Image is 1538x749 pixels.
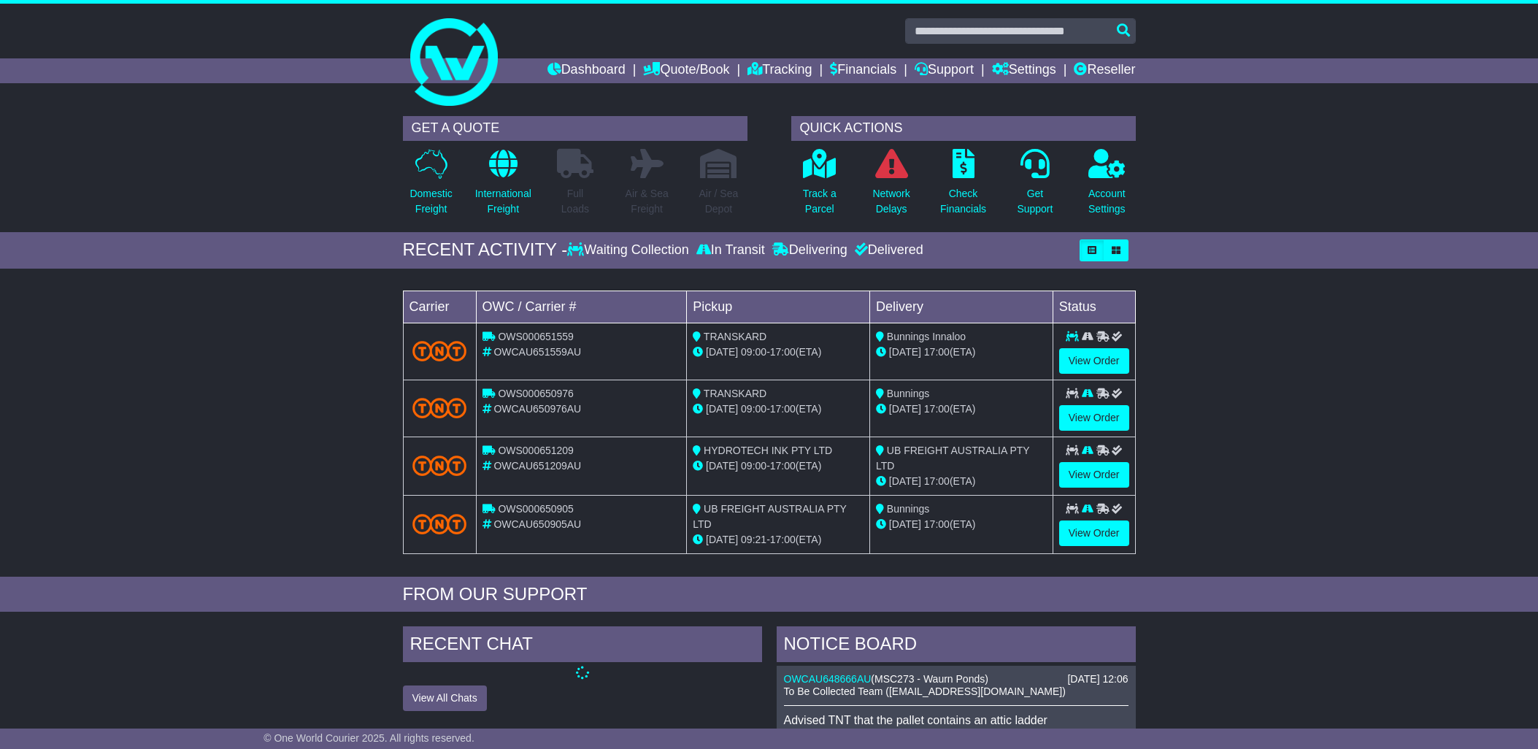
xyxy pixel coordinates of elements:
[704,445,832,456] span: HYDROTECH INK PTY LTD
[924,475,950,487] span: 17:00
[699,186,739,217] p: Air / Sea Depot
[889,475,921,487] span: [DATE]
[770,346,796,358] span: 17:00
[403,116,747,141] div: GET A QUOTE
[693,458,864,474] div: - (ETA)
[706,460,738,472] span: [DATE]
[791,116,1136,141] div: QUICK ACTIONS
[409,148,453,225] a: DomesticFreight
[412,514,467,534] img: TNT_Domestic.png
[264,732,474,744] span: © One World Courier 2025. All rights reserved.
[476,291,687,323] td: OWC / Carrier #
[887,388,929,399] span: Bunnings
[803,186,837,217] p: Track a Parcel
[403,584,1136,605] div: FROM OUR SUPPORT
[872,186,910,217] p: Network Delays
[474,148,532,225] a: InternationalFreight
[876,445,1029,472] span: UB FREIGHT AUSTRALIA PTY LTD
[887,503,929,515] span: Bunnings
[802,148,837,225] a: Track aParcel
[869,291,1053,323] td: Delivery
[412,456,467,475] img: TNT_Domestic.png
[784,673,872,685] a: OWCAU648666AU
[830,58,896,83] a: Financials
[706,534,738,545] span: [DATE]
[915,58,974,83] a: Support
[741,460,766,472] span: 09:00
[704,331,766,342] span: TRANSKARD
[693,503,846,530] span: UB FREIGHT AUSTRALIA PTY LTD
[1059,521,1129,546] a: View Order
[1059,405,1129,431] a: View Order
[777,626,1136,666] div: NOTICE BOARD
[498,388,574,399] span: OWS000650976
[403,626,762,666] div: RECENT CHAT
[876,474,1047,489] div: (ETA)
[498,503,574,515] span: OWS000650905
[872,148,910,225] a: NetworkDelays
[741,346,766,358] span: 09:00
[887,331,966,342] span: Bunnings Innaloo
[784,673,1128,685] div: ( )
[547,58,626,83] a: Dashboard
[1088,186,1126,217] p: Account Settings
[889,346,921,358] span: [DATE]
[889,403,921,415] span: [DATE]
[741,403,766,415] span: 09:00
[687,291,870,323] td: Pickup
[410,186,452,217] p: Domestic Freight
[876,345,1047,360] div: (ETA)
[889,518,921,530] span: [DATE]
[493,460,581,472] span: OWCAU651209AU
[403,685,487,711] button: View All Chats
[1074,58,1135,83] a: Reseller
[940,186,986,217] p: Check Financials
[784,685,1066,697] span: To Be Collected Team ([EMAIL_ADDRESS][DOMAIN_NAME])
[1053,291,1135,323] td: Status
[924,518,950,530] span: 17:00
[851,242,923,258] div: Delivered
[493,346,581,358] span: OWCAU651559AU
[992,58,1056,83] a: Settings
[747,58,812,83] a: Tracking
[693,532,864,548] div: - (ETA)
[693,345,864,360] div: - (ETA)
[412,398,467,418] img: TNT_Domestic.png
[1059,348,1129,374] a: View Order
[769,242,851,258] div: Delivering
[770,460,796,472] span: 17:00
[1017,186,1053,217] p: Get Support
[626,186,669,217] p: Air & Sea Freight
[706,346,738,358] span: [DATE]
[567,242,692,258] div: Waiting Collection
[770,403,796,415] span: 17:00
[874,673,985,685] span: MSC273 - Waurn Ponds
[784,713,1128,727] p: Advised TNT that the pallet contains an attic ladder
[1088,148,1126,225] a: AccountSettings
[741,534,766,545] span: 09:21
[770,534,796,545] span: 17:00
[924,346,950,358] span: 17:00
[939,148,987,225] a: CheckFinancials
[876,517,1047,532] div: (ETA)
[493,403,581,415] span: OWCAU650976AU
[557,186,593,217] p: Full Loads
[924,403,950,415] span: 17:00
[1059,462,1129,488] a: View Order
[498,445,574,456] span: OWS000651209
[1016,148,1053,225] a: GetSupport
[1067,673,1128,685] div: [DATE] 12:06
[403,239,568,261] div: RECENT ACTIVITY -
[643,58,729,83] a: Quote/Book
[498,331,574,342] span: OWS000651559
[876,402,1047,417] div: (ETA)
[412,341,467,361] img: TNT_Domestic.png
[706,403,738,415] span: [DATE]
[475,186,531,217] p: International Freight
[493,518,581,530] span: OWCAU650905AU
[693,402,864,417] div: - (ETA)
[693,242,769,258] div: In Transit
[704,388,766,399] span: TRANSKARD
[403,291,476,323] td: Carrier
